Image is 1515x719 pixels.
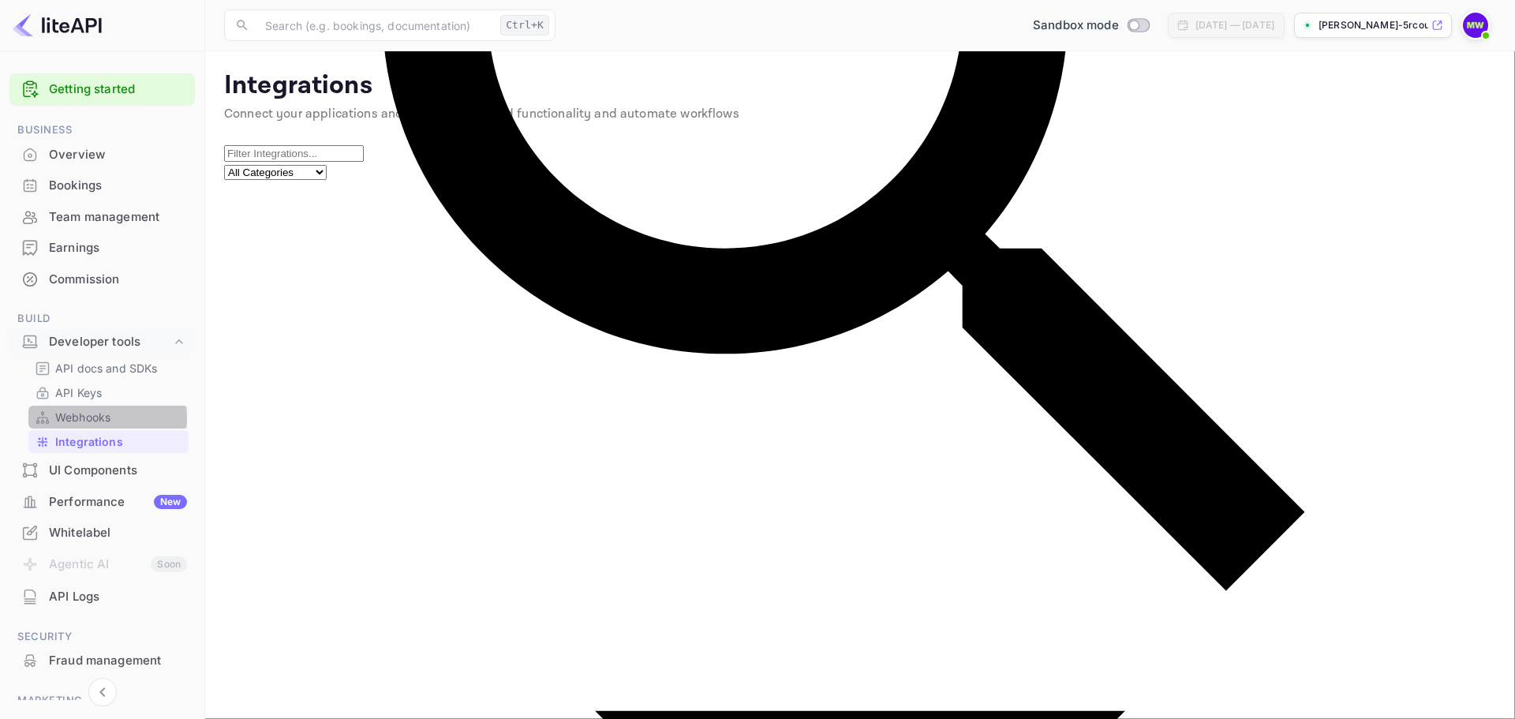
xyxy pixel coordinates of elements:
[49,588,187,606] div: API Logs
[9,233,195,264] div: Earnings
[49,239,187,257] div: Earnings
[35,409,182,425] a: Webhooks
[500,15,549,36] div: Ctrl+K
[49,462,187,480] div: UI Components
[49,271,187,289] div: Commission
[49,81,187,99] a: Getting started
[9,518,195,549] div: Whitelabel
[49,652,187,670] div: Fraud management
[9,264,195,294] a: Commission
[55,384,102,401] p: API Keys
[9,264,195,295] div: Commission
[28,430,189,453] div: Integrations
[49,524,187,542] div: Whitelabel
[9,233,195,262] a: Earnings
[28,357,189,380] div: API docs and SDKs
[9,582,195,611] a: API Logs
[1027,17,1155,35] div: Switch to Production mode
[9,646,195,675] a: Fraud management
[224,145,364,162] input: Filter Integrations...
[9,455,195,485] a: UI Components
[1033,17,1119,35] span: Sandbox mode
[9,487,195,518] div: PerformanceNew
[9,328,195,356] div: Developer tools
[9,170,195,200] a: Bookings
[9,628,195,646] span: Security
[9,455,195,486] div: UI Components
[35,384,182,401] a: API Keys
[55,433,123,450] p: Integrations
[154,495,187,509] div: New
[9,646,195,676] div: Fraud management
[35,360,182,376] a: API docs and SDKs
[88,678,117,706] button: Collapse navigation
[35,433,182,450] a: Integrations
[1463,13,1488,38] img: Marcil Warda
[9,582,195,612] div: API Logs
[9,202,195,233] div: Team management
[13,13,102,38] img: LiteAPI logo
[49,493,187,511] div: Performance
[55,409,110,425] p: Webhooks
[9,170,195,201] div: Bookings
[9,202,195,231] a: Team management
[1195,18,1274,32] div: [DATE] — [DATE]
[9,140,195,169] a: Overview
[9,122,195,139] span: Business
[55,360,158,376] p: API docs and SDKs
[256,9,494,41] input: Search (e.g. bookings, documentation)
[9,310,195,328] span: Build
[28,381,189,404] div: API Keys
[28,406,189,429] div: Webhooks
[9,140,195,170] div: Overview
[49,208,187,227] div: Team management
[49,146,187,164] div: Overview
[9,73,195,106] div: Getting started
[9,692,195,710] span: Marketing
[49,177,187,195] div: Bookings
[49,333,171,351] div: Developer tools
[9,487,195,516] a: PerformanceNew
[1319,18,1428,32] p: [PERSON_NAME]-5rcou.nui...
[9,518,195,547] a: Whitelabel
